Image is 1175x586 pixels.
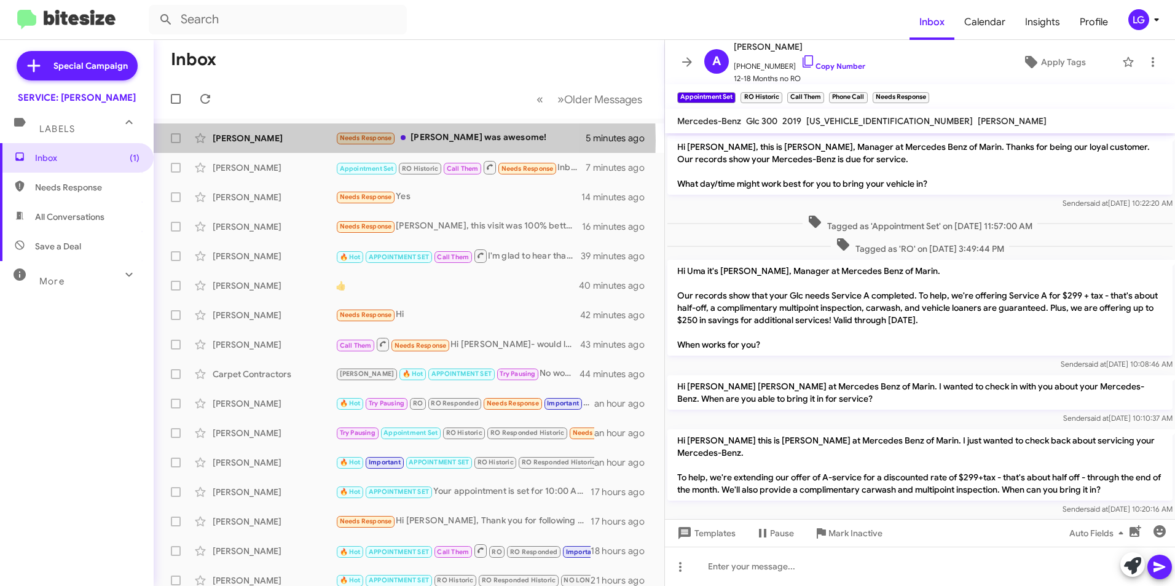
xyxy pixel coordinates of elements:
div: 17 hours ago [591,515,654,528]
div: Hi [PERSON_NAME]- would love to have a short call with you. Please let me know if now is a good t... [336,337,581,352]
div: Ok ✅ [336,455,594,469]
div: No worries, just let me know when you have some availability, we are also open on Saturdays. [336,367,581,381]
div: an hour ago [594,427,654,439]
div: an hour ago [594,456,654,469]
button: Pause [745,522,804,544]
div: SERVICE: [PERSON_NAME] [18,92,136,104]
span: 2019 [782,115,801,127]
div: [PERSON_NAME] [213,456,336,469]
span: RO Responded [510,548,557,556]
div: [PERSON_NAME] [213,279,336,292]
span: 🔥 Hot [340,399,361,407]
span: Inbox [35,152,140,164]
span: Try Pausing [369,399,404,407]
span: Needs Response [573,429,625,437]
div: 👍 [336,279,581,292]
div: [PERSON_NAME] [213,486,336,498]
span: 🔥 Hot [340,488,361,496]
div: [PERSON_NAME] [213,309,336,321]
div: 14 minutes ago [581,191,654,203]
div: Carpet Contractors [213,368,336,380]
button: Mark Inactive [804,522,892,544]
div: 5 minutes ago [586,132,654,144]
h1: Inbox [171,50,216,69]
span: Call Them [447,165,479,173]
span: Needs Response [487,399,539,407]
a: Profile [1070,4,1118,40]
div: 17 hours ago [591,486,654,498]
small: Call Them [787,92,824,103]
div: Your appointment is set for 10:00 AM on 10/13, and a loaner will be ready for you. See you then! [336,485,591,499]
span: RO Historic [402,165,438,173]
span: RO Historic [446,429,482,437]
div: [PERSON_NAME] [213,191,336,203]
span: Needs Response [340,193,392,201]
p: Hi Uma it's [PERSON_NAME], Manager at Mercedes Benz of Marin. Our records show that your Glc need... [667,260,1173,356]
span: APPOINTMENT SET [409,458,469,466]
span: [PERSON_NAME] [340,370,395,378]
span: Mark Inactive [828,522,882,544]
small: Needs Response [873,92,929,103]
div: 7 minutes ago [586,162,654,174]
span: said at [1087,504,1108,514]
span: « [536,92,543,107]
span: APPOINTMENT SET [369,488,429,496]
span: Important [547,399,579,407]
a: Inbox [910,4,954,40]
div: [PERSON_NAME] [213,397,336,410]
span: More [39,276,65,287]
span: Special Campaign [53,60,128,72]
span: (1) [130,152,140,164]
a: Copy Number [801,61,865,71]
div: [PERSON_NAME], this visit was 100% better than July's service. Both my husband had were so upset ... [336,219,582,233]
div: [PERSON_NAME] [213,338,336,351]
span: RO Responded Historic [482,576,556,584]
div: 16 minutes ago [582,221,654,233]
span: [PERSON_NAME] [978,115,1047,127]
button: Auto Fields [1059,522,1138,544]
span: Glc 300 [746,115,777,127]
div: I'm glad to hear that! Feel free to reach out to us if you have any questions or concerns. [336,248,581,264]
div: Awesome thanks! Could we also chat about service packages then? [336,543,591,558]
span: Sender [DATE] 10:08:46 AM [1061,359,1173,369]
a: Special Campaign [17,51,138,80]
span: Call Them [340,342,372,350]
span: RO Historic [437,576,473,584]
span: Mercedes-Benz [677,115,741,127]
span: Older Messages [564,93,642,106]
span: RO Responded Historic [522,458,595,466]
span: Important [369,458,401,466]
span: RO Historic [477,458,514,466]
span: Call Them [437,548,469,556]
div: Hi [PERSON_NAME], Thank you for following up. Yes, I’m satisfied with the services and repairs pr... [336,514,591,528]
span: Needs Response [35,181,140,193]
div: [PERSON_NAME] [213,162,336,174]
span: [PHONE_NUMBER] [734,54,865,72]
button: Apply Tags [991,51,1116,73]
span: Calendar [954,4,1015,40]
div: LG [1128,9,1149,30]
span: said at [1087,198,1108,208]
span: Important [566,548,598,556]
span: 🔥 Hot [340,576,361,584]
span: Needs Response [340,222,392,230]
span: Sender [DATE] 10:20:16 AM [1063,504,1173,514]
div: Hi [336,308,581,322]
div: [PERSON_NAME] [213,427,336,439]
span: RO [413,399,423,407]
span: Sender [DATE] 10:10:37 AM [1063,413,1173,423]
span: NO LONGER OWN THE VEHICL [564,576,662,584]
span: APPOINTMENT SET [369,548,429,556]
div: 44 minutes ago [581,368,654,380]
small: Phone Call [829,92,867,103]
span: Sender [DATE] 10:22:20 AM [1063,198,1173,208]
span: 🔥 Hot [340,253,361,261]
div: Yes [336,396,594,410]
span: Appointment Set [383,429,438,437]
span: Call Them [437,253,469,261]
span: Needs Response [501,165,554,173]
div: Yes [336,190,581,204]
span: Tagged as 'RO' on [DATE] 3:49:44 PM [831,237,1009,255]
div: an hour ago [594,397,654,410]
